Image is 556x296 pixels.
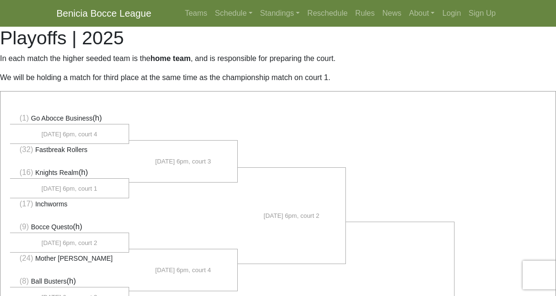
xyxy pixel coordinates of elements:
[263,211,319,221] span: [DATE] 6pm, court 2
[20,200,33,208] span: (17)
[10,167,129,179] li: (h)
[20,277,29,285] span: (8)
[10,221,129,233] li: (h)
[35,146,88,153] span: Fastbreak Rollers
[303,4,352,23] a: Reschedule
[20,145,33,153] span: (32)
[379,4,405,23] a: News
[35,255,113,262] span: Mother [PERSON_NAME]
[20,168,33,176] span: (16)
[405,4,439,23] a: About
[57,4,152,23] a: Benicia Bocce League
[35,200,68,208] span: Inchworms
[438,4,465,23] a: Login
[41,130,97,139] span: [DATE] 6pm, court 4
[256,4,303,23] a: Standings
[41,238,97,248] span: [DATE] 6pm, court 2
[41,184,97,194] span: [DATE] 6pm, court 1
[20,254,33,262] span: (24)
[155,157,211,166] span: [DATE] 6pm, court 3
[20,114,29,122] span: (1)
[31,114,92,122] span: Go Abocce Business
[181,4,211,23] a: Teams
[10,276,129,287] li: (h)
[151,54,191,62] strong: home team
[211,4,256,23] a: Schedule
[352,4,379,23] a: Rules
[155,265,211,275] span: [DATE] 6pm, court 4
[10,112,129,124] li: (h)
[31,277,67,285] span: Ball Busters
[31,223,73,231] span: Bocce Questo
[465,4,500,23] a: Sign Up
[35,169,79,176] span: Knights Realm
[20,223,29,231] span: (9)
